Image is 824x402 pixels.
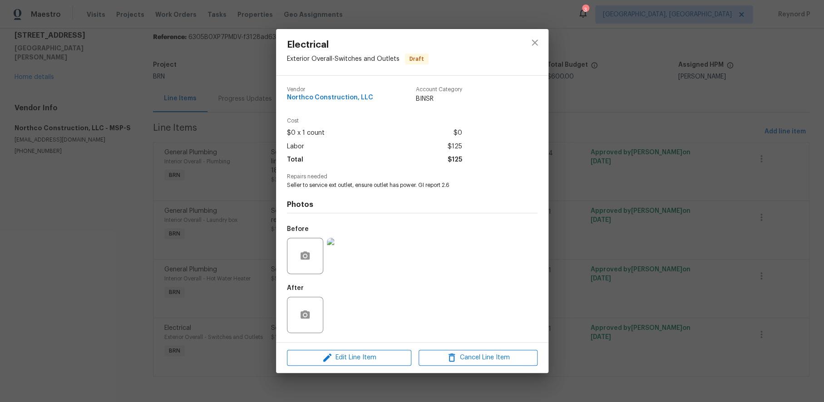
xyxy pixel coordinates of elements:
[287,174,538,180] span: Repairs needed
[287,285,304,291] h5: After
[287,200,538,209] h4: Photos
[287,40,429,50] span: Electrical
[287,87,373,93] span: Vendor
[287,153,303,167] span: Total
[416,94,462,103] span: BINSR
[287,94,373,101] span: Northco Construction, LLC
[416,87,462,93] span: Account Category
[454,127,462,140] span: $0
[287,350,411,366] button: Edit Line Item
[448,140,462,153] span: $125
[287,140,304,153] span: Labor
[287,181,513,189] span: Seller to service ext outlet, ensure outlet has power. GI report 2.6
[406,54,428,64] span: Draft
[287,56,400,62] span: Exterior Overall - Switches and Outlets
[287,226,309,232] h5: Before
[582,5,588,15] div: 3
[448,153,462,167] span: $125
[419,350,538,366] button: Cancel Line Item
[524,32,546,54] button: close
[287,118,462,124] span: Cost
[290,352,409,363] span: Edit Line Item
[287,127,325,140] span: $0 x 1 count
[421,352,535,363] span: Cancel Line Item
